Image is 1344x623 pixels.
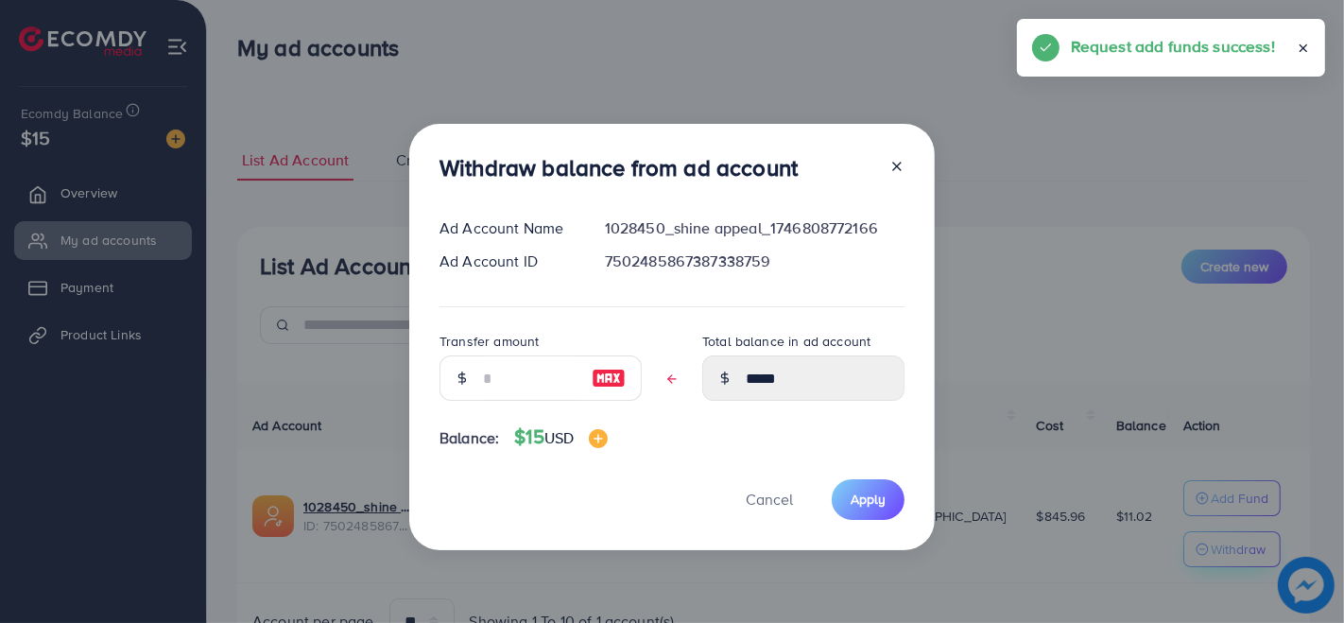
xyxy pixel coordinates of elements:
[1071,34,1275,59] h5: Request add funds success!
[590,251,920,272] div: 7502485867387338759
[746,489,793,510] span: Cancel
[589,429,608,448] img: image
[544,427,574,448] span: USD
[439,427,499,449] span: Balance:
[722,479,817,520] button: Cancel
[439,154,798,182] h3: Withdraw balance from ad account
[439,332,539,351] label: Transfer amount
[702,332,870,351] label: Total balance in ad account
[851,490,886,509] span: Apply
[424,251,590,272] div: Ad Account ID
[832,479,905,520] button: Apply
[592,367,626,389] img: image
[424,217,590,239] div: Ad Account Name
[514,425,608,449] h4: $15
[590,217,920,239] div: 1028450_shine appeal_1746808772166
